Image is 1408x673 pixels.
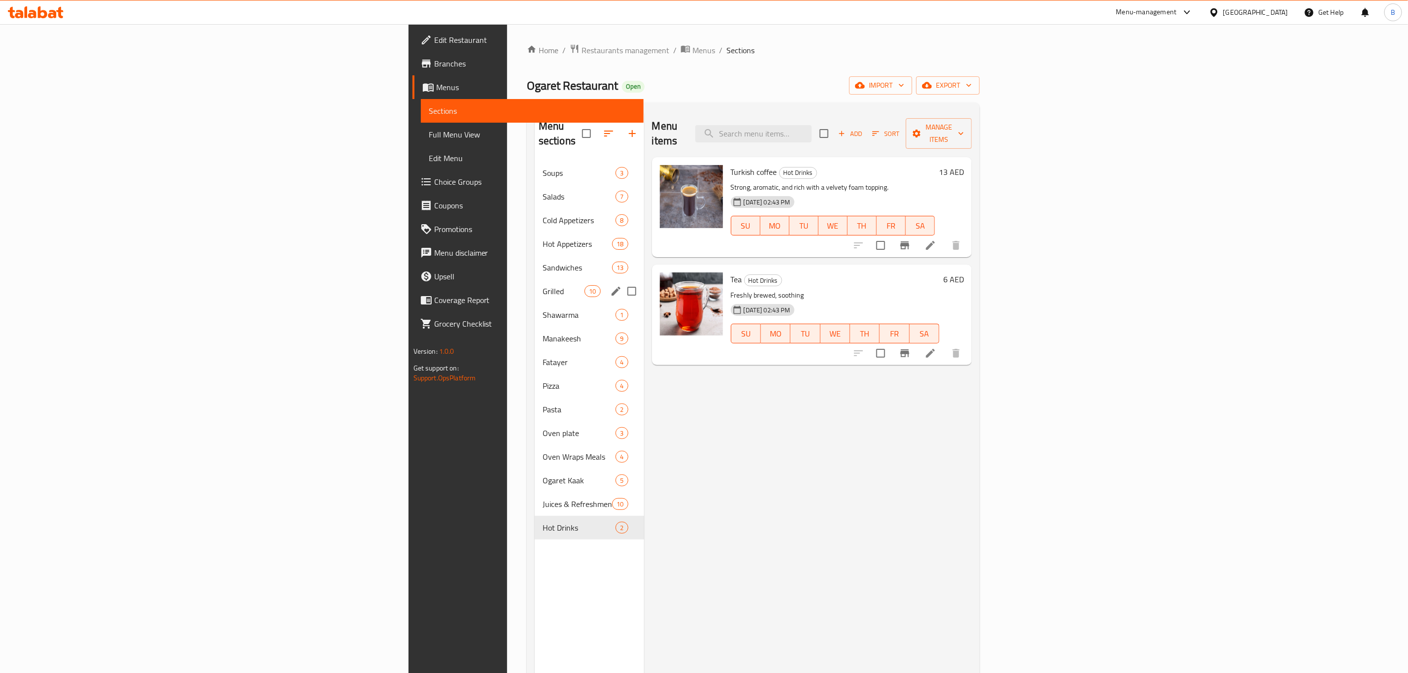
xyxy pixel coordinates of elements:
[906,118,972,149] button: Manage items
[681,44,715,57] a: Menus
[412,288,644,312] a: Coverage Report
[543,474,616,486] span: Ogaret Kaak
[429,129,636,140] span: Full Menu View
[872,128,899,139] span: Sort
[616,168,627,178] span: 3
[884,327,905,341] span: FR
[735,219,756,233] span: SU
[616,356,628,368] div: items
[616,334,627,343] span: 9
[616,451,628,463] div: items
[413,371,476,384] a: Support.OpsPlatform
[726,44,755,56] span: Sections
[434,318,636,330] span: Grocery Checklist
[719,44,722,56] li: /
[434,270,636,282] span: Upsell
[535,421,644,445] div: Oven plate3
[535,398,644,421] div: Pasta2
[616,474,628,486] div: items
[616,380,628,392] div: items
[616,522,628,534] div: items
[660,272,723,336] img: Tea
[814,123,834,144] span: Select section
[543,427,616,439] span: Oven plate
[535,516,644,539] div: Hot Drinks2
[612,498,628,510] div: items
[584,285,600,297] div: items
[660,165,723,228] img: Turkish coffee
[434,58,636,69] span: Branches
[543,356,616,368] div: Fatayer
[616,405,627,414] span: 2
[944,234,968,257] button: delete
[620,122,644,145] button: Add section
[616,381,627,391] span: 4
[616,427,628,439] div: items
[914,121,964,146] span: Manage items
[695,125,812,142] input: search
[543,451,616,463] div: Oven Wraps Meals
[616,167,628,179] div: items
[848,216,877,236] button: TH
[434,247,636,259] span: Menu disclaimer
[616,429,627,438] span: 3
[535,279,644,303] div: Grilled10edit
[616,192,627,202] span: 7
[434,200,636,211] span: Coupons
[535,256,644,279] div: Sandwiches13
[779,167,817,179] div: Hot Drinks
[543,167,616,179] span: Soups
[793,219,815,233] span: TU
[535,445,644,469] div: Oven Wraps Meals4
[616,523,627,533] span: 2
[543,285,584,297] span: Grilled
[914,327,935,341] span: SA
[535,469,644,492] div: Ogaret Kaak5
[543,404,616,415] span: Pasta
[535,157,644,543] nav: Menu sections
[616,216,627,225] span: 8
[731,181,935,194] p: Strong, aromatic, and rich with a velvety foam topping.
[613,239,627,249] span: 18
[412,28,644,52] a: Edit Restaurant
[616,476,627,485] span: 5
[925,347,936,359] a: Edit menu item
[535,185,644,208] div: Salads7
[543,238,612,250] span: Hot Appetizers
[893,234,917,257] button: Branch-specific-item
[543,522,616,534] span: Hot Drinks
[790,216,819,236] button: TU
[652,119,684,148] h2: Menu items
[761,324,790,343] button: MO
[910,219,931,233] span: SA
[870,343,891,364] span: Select to update
[543,191,616,202] span: Salads
[616,191,628,202] div: items
[412,217,644,241] a: Promotions
[436,81,636,93] span: Menus
[834,126,866,141] button: Add
[924,79,972,92] span: export
[613,500,627,509] span: 10
[413,345,438,358] span: Version:
[1391,7,1395,18] span: B
[870,126,902,141] button: Sort
[412,312,644,336] a: Grocery Checklist
[857,79,904,92] span: import
[543,380,616,392] span: Pizza
[735,327,757,341] span: SU
[421,146,644,170] a: Edit Menu
[434,223,636,235] span: Promotions
[616,404,628,415] div: items
[790,324,820,343] button: TU
[543,262,612,273] div: Sandwiches
[535,161,644,185] div: Soups3
[412,75,644,99] a: Menus
[543,214,616,226] span: Cold Appetizers
[854,327,876,341] span: TH
[576,123,597,144] span: Select all sections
